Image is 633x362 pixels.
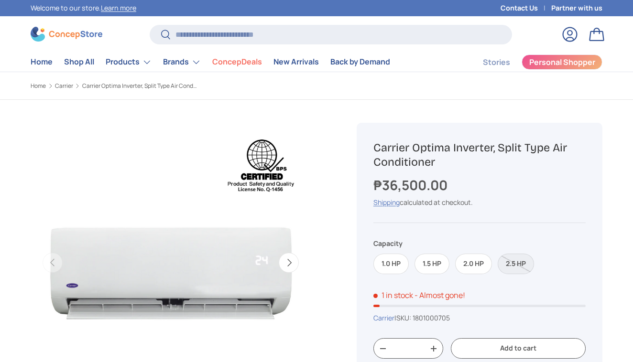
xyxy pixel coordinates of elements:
[460,53,602,72] nav: Secondary
[31,27,102,42] img: ConcepStore
[330,53,390,71] a: Back by Demand
[163,53,201,72] a: Brands
[31,53,53,71] a: Home
[157,53,207,72] summary: Brands
[373,176,450,194] strong: ₱36,500.00
[212,53,262,71] a: ConcepDeals
[373,198,400,207] a: Shipping
[396,313,411,322] span: SKU:
[483,53,510,72] a: Stories
[101,3,136,12] a: Learn more
[273,53,319,71] a: New Arrivals
[82,83,197,89] a: Carrier Optima Inverter, Split Type Air Conditioner
[31,83,46,89] a: Home
[100,53,157,72] summary: Products
[55,83,73,89] a: Carrier
[501,3,551,13] a: Contact Us
[451,338,586,359] button: Add to cart
[522,54,602,70] a: Personal Shopper
[498,254,534,274] label: Sold out
[415,290,465,300] p: - Almost gone!
[551,3,602,13] a: Partner with us
[373,290,413,300] span: 1 in stock
[373,313,394,322] a: Carrier
[373,197,586,207] div: calculated at checkout.
[64,53,94,71] a: Shop All
[394,313,450,322] span: |
[413,313,450,322] span: 1801000705
[106,53,152,72] a: Products
[31,3,136,13] p: Welcome to our store.
[529,58,595,66] span: Personal Shopper
[373,140,586,170] h1: Carrier Optima Inverter, Split Type Air Conditioner
[373,238,403,248] legend: Capacity
[31,53,390,72] nav: Primary
[31,82,334,90] nav: Breadcrumbs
